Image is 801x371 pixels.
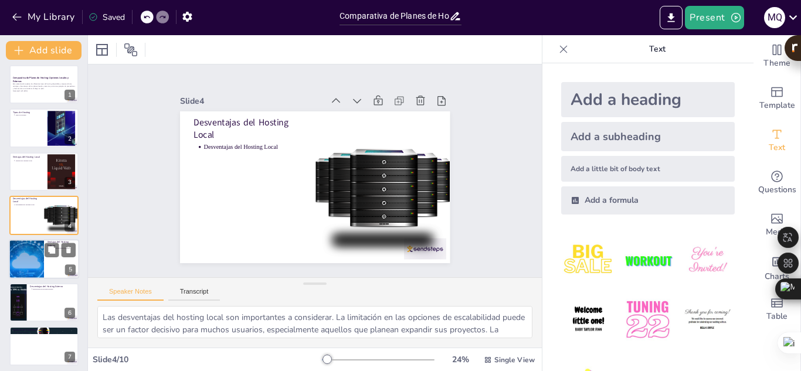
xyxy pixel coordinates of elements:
span: Theme [763,57,790,70]
button: Transcript [168,288,220,301]
img: 3.jpeg [680,233,735,288]
p: Generated with [URL] [13,90,75,92]
span: Text [769,141,785,154]
button: My Library [9,8,80,26]
button: Add slide [6,41,82,60]
strong: Comparativa de Planes de Hosting: Opciones Locales y Externas [13,76,69,83]
button: m q [764,6,785,29]
p: Ventajas del Hosting Externo [50,247,76,249]
div: 7 [9,326,79,365]
button: Speaker Notes [97,288,164,301]
p: Proveedores Locales [15,332,75,334]
p: Tipos de Hosting [15,114,44,116]
div: Add a subheading [561,122,735,151]
p: Ventajas del Hosting Local [15,159,44,162]
p: Ventajas del Hosting Externo [47,240,76,247]
div: Add charts and graphs [754,246,800,288]
div: Saved [89,12,125,23]
div: Change the overall theme [754,35,800,77]
div: 4 [65,221,75,232]
p: Ventajas del Hosting Local [13,155,44,159]
div: Add a table [754,288,800,331]
button: Present [685,6,744,29]
div: 1 [65,90,75,100]
p: Esta presentación explora los diferentes tipos de hosting disponibles, comparando las ventajas y ... [13,83,75,90]
p: Desventajas del Hosting Local [15,204,40,206]
img: 1.jpeg [561,233,616,288]
span: Charts [765,270,789,283]
input: Insert title [340,8,449,25]
textarea: Las desventajas del hosting local son importantes a considerar. La limitación en las opciones de ... [97,306,532,338]
div: 3 [65,177,75,188]
span: Media [766,226,789,239]
span: Table [766,310,788,323]
img: 2.jpeg [620,233,675,288]
div: 5 [65,264,76,275]
div: Add images, graphics, shapes or video [754,204,800,246]
div: Add ready made slides [754,77,800,120]
button: Export to PowerPoint [660,6,683,29]
p: Tipos de Hosting [13,110,44,114]
div: Layout [93,40,111,59]
div: 6 [9,283,79,322]
div: 5 [9,239,79,279]
div: Slide 4 / 10 [93,354,322,365]
p: Desventajas del Hosting Local [216,72,325,138]
span: Questions [758,183,796,196]
div: Add text boxes [754,120,800,162]
div: 4 [9,196,79,234]
span: Template [759,99,795,112]
div: m q [764,7,785,28]
p: Desventajas del Hosting Local [221,100,314,148]
div: Get real-time input from your audience [754,162,800,204]
img: 4.jpeg [561,292,616,347]
div: Add a formula [561,186,735,215]
p: Desventajas del Hosting Externo [30,285,75,288]
img: 5.jpeg [620,292,675,347]
span: Single View [494,355,535,365]
div: 24 % [446,354,474,365]
div: 7 [65,352,75,362]
p: Ejemplos de Proveedores Locales [13,328,75,332]
button: Duplicate Slide [45,243,59,257]
p: Text [573,35,742,63]
div: Slide 4 [218,47,353,115]
div: 6 [65,308,75,318]
div: 2 [65,134,75,144]
div: 1 [9,65,79,104]
div: 3 [9,152,79,191]
p: Desventajas del Hosting Externo [33,288,75,290]
span: Position [124,43,138,57]
button: Delete Slide [62,243,76,257]
div: Add a little bit of body text [561,156,735,182]
img: 6.jpeg [680,292,735,347]
div: Add a heading [561,82,735,117]
p: Desventajas del Hosting Local [13,197,40,203]
div: 2 [9,108,79,147]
